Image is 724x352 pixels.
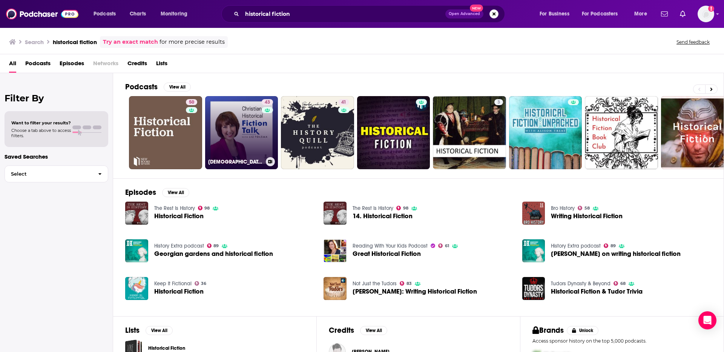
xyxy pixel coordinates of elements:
[534,8,579,20] button: open menu
[658,8,671,20] a: Show notifications dropdown
[551,251,681,257] span: [PERSON_NAME] on writing historical fiction
[614,281,626,286] a: 68
[25,57,51,73] a: Podcasts
[155,8,197,20] button: open menu
[470,5,483,12] span: New
[154,288,204,295] a: Historical Fiction
[242,8,445,20] input: Search podcasts, credits, & more...
[551,288,643,295] span: Historical Fiction & Tudor Trivia
[262,99,273,105] a: 43
[186,99,197,105] a: 50
[125,277,148,300] a: Historical Fiction
[522,202,545,225] img: Writing Historical Fiction
[353,213,413,219] a: 14. Historical Fiction
[353,243,428,249] a: Reading With Your Kids Podcast
[125,188,156,197] h2: Episodes
[125,202,148,225] img: Historical Fiction
[353,288,477,295] span: [PERSON_NAME]: Writing Historical Fiction
[338,99,349,105] a: 41
[433,96,506,169] a: 3
[403,207,408,210] span: 98
[195,281,207,286] a: 36
[698,6,714,22] span: Logged in as mkercher
[125,326,140,335] h2: Lists
[677,8,689,20] a: Show notifications dropdown
[5,153,108,160] p: Saved Searches
[353,205,393,211] a: The Rest Is History
[551,213,623,219] a: Writing Historical Fiction
[698,6,714,22] button: Show profile menu
[494,99,503,105] a: 3
[445,244,449,248] span: 61
[5,93,108,104] h2: Filter By
[698,6,714,22] img: User Profile
[396,206,408,210] a: 98
[25,38,44,46] h3: Search
[5,171,92,176] span: Select
[522,239,545,262] img: Dan Jones on writing historical fiction
[130,9,146,19] span: Charts
[353,280,397,287] a: Not Just the Tudors
[127,57,147,73] a: Credits
[497,99,500,106] span: 3
[161,9,187,19] span: Monitoring
[160,38,225,46] span: for more precise results
[577,8,629,20] button: open menu
[584,207,590,210] span: 58
[11,120,71,125] span: Want to filter your results?
[324,202,347,225] img: 14. Historical Fiction
[620,282,626,285] span: 68
[360,326,387,335] button: View All
[324,239,347,262] img: Great Historical Fiction
[353,288,477,295] a: Kate Mosse: Writing Historical Fiction
[154,213,204,219] a: Historical Fiction
[265,99,270,106] span: 43
[329,326,387,335] a: CreditsView All
[53,38,97,46] h3: historical fiction
[189,99,194,106] span: 50
[353,251,421,257] a: Great Historical Fiction
[634,9,647,19] span: More
[125,82,191,92] a: PodcastsView All
[88,8,126,20] button: open menu
[94,9,116,19] span: Podcasts
[125,8,150,20] a: Charts
[9,57,16,73] a: All
[324,277,347,300] img: Kate Mosse: Writing Historical Fiction
[629,8,657,20] button: open menu
[125,188,189,197] a: EpisodesView All
[281,96,354,169] a: 41
[156,57,167,73] a: Lists
[449,12,480,16] span: Open Advanced
[204,207,210,210] span: 98
[60,57,84,73] a: Episodes
[5,165,108,182] button: Select
[154,280,192,287] a: Keep It Fictional
[229,5,512,23] div: Search podcasts, credits, & more...
[164,83,191,92] button: View All
[198,206,210,210] a: 98
[201,282,206,285] span: 36
[551,205,575,211] a: Bro History
[129,96,202,169] a: 50
[162,188,189,197] button: View All
[154,251,273,257] span: Georgian gardens and historical fiction
[329,326,354,335] h2: Credits
[205,96,278,169] a: 43[DEMOGRAPHIC_DATA] Historical Fiction Talk
[154,243,204,249] a: History Extra podcast
[154,205,195,211] a: The Rest Is History
[551,280,610,287] a: Tudors Dynasty & Beyond
[674,39,712,45] button: Send feedback
[540,9,569,19] span: For Business
[406,282,412,285] span: 83
[532,326,564,335] h2: Brands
